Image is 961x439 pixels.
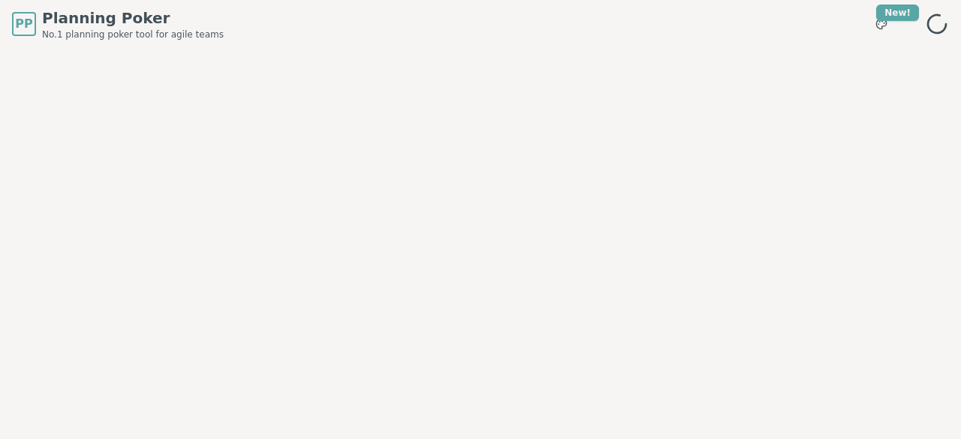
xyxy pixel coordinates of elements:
[876,5,919,21] div: New!
[12,8,224,41] a: PPPlanning PokerNo.1 planning poker tool for agile teams
[868,11,895,38] button: New!
[15,15,32,33] span: PP
[42,29,224,41] span: No.1 planning poker tool for agile teams
[42,8,224,29] span: Planning Poker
